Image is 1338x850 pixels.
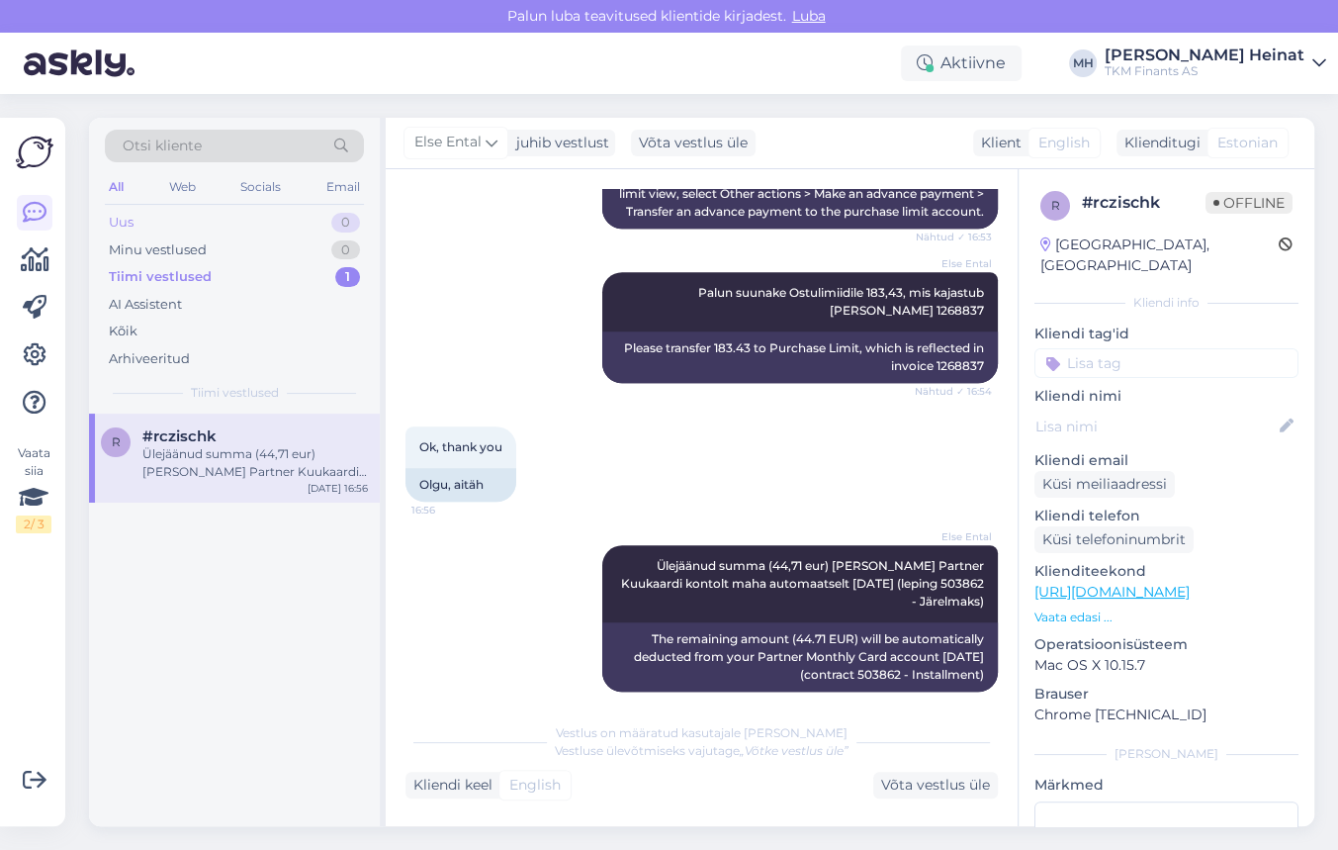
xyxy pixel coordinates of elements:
a: [PERSON_NAME] HeinatTKM Finants AS [1105,47,1326,79]
div: # rczischk [1082,191,1205,215]
div: Web [165,174,200,200]
span: Tiimi vestlused [191,384,279,402]
div: Please transfer 183.43 to Purchase Limit, which is reflected in invoice 1268837 [602,331,998,383]
span: Ülejäänud summa (44,71 eur) [PERSON_NAME] Partner Kuukaardi kontolt maha automaatselt [DATE] (lep... [621,558,987,609]
p: Kliendi telefon [1034,506,1298,526]
div: Võta vestlus üle [631,130,756,156]
div: Kõik [109,322,137,341]
div: Klient [973,133,1022,153]
span: Vestluse ülevõtmiseks vajutage [555,743,848,758]
div: 1 [335,267,360,287]
input: Lisa tag [1034,348,1298,378]
span: Palun suunake Ostulimiidile 183,43, mis kajastub [PERSON_NAME] 1268837 [698,285,987,318]
div: Vaata siia [16,444,51,533]
div: 0 [331,213,360,233]
div: Kliendi info [1034,294,1298,312]
span: #rczischk [142,427,217,445]
span: Estonian [1217,133,1278,153]
div: Uus [109,213,134,233]
p: Chrome [TECHNICAL_ID] [1034,705,1298,725]
span: Luba [786,7,832,25]
p: Mac OS X 10.15.7 [1034,655,1298,676]
img: Askly Logo [16,134,53,171]
span: Else Ental [414,132,482,153]
div: [PERSON_NAME] [1034,745,1298,763]
p: Vaata edasi ... [1034,609,1298,626]
div: TKM Finants AS [1105,63,1304,79]
div: Socials [236,174,285,200]
div: Ülejäänud summa (44,71 eur) [PERSON_NAME] Partner Kuukaardi kontolt maha automaatselt [DATE] (lep... [142,445,368,481]
div: AI Assistent [109,295,182,315]
a: [URL][DOMAIN_NAME] [1034,583,1190,601]
span: Nähtud ✓ 16:56 [916,693,992,708]
p: Kliendi nimi [1034,386,1298,407]
p: Kliendi email [1034,450,1298,471]
div: [PERSON_NAME] Heinat [1105,47,1304,63]
span: 16:56 [411,503,486,518]
div: juhib vestlust [508,133,609,153]
div: MH [1069,49,1097,77]
div: 0 [331,240,360,260]
p: Märkmed [1034,775,1298,796]
span: English [1038,133,1090,153]
div: Aktiivne [901,46,1022,81]
div: [DATE] 16:56 [308,481,368,496]
input: Lisa nimi [1035,416,1276,437]
i: „Võtke vestlus üle” [740,743,848,758]
div: Olgu, aitäh [405,468,516,502]
span: Nähtud ✓ 16:54 [915,384,992,399]
span: Otsi kliente [123,136,202,156]
span: Offline [1205,192,1293,214]
span: r [1051,198,1060,213]
p: Kliendi tag'id [1034,324,1298,344]
div: Email [322,174,364,200]
div: All [105,174,128,200]
div: Minu vestlused [109,240,207,260]
div: Kliendi keel [405,775,492,796]
p: Klienditeekond [1034,561,1298,582]
div: Võta vestlus üle [873,772,998,799]
div: Küsi telefoninumbrit [1034,526,1194,553]
div: Tiimi vestlused [109,267,212,287]
span: Nähtud ✓ 16:53 [916,230,992,244]
span: Ok, thank you [419,439,502,454]
div: The remaining amount (44.71 EUR) will be automatically deducted from your Partner Monthly Card ac... [602,622,998,692]
div: Klienditugi [1116,133,1201,153]
div: [GEOGRAPHIC_DATA], [GEOGRAPHIC_DATA] [1040,235,1279,276]
div: Arhiveeritud [109,349,190,369]
span: Else Ental [918,256,992,271]
p: Operatsioonisüsteem [1034,634,1298,655]
p: Brauser [1034,684,1298,705]
span: Else Ental [918,529,992,544]
span: r [112,434,121,449]
div: 2 / 3 [16,516,51,533]
span: English [509,775,561,796]
span: Vestlus on määratud kasutajale [PERSON_NAME] [556,725,847,740]
div: Küsi meiliaadressi [1034,471,1175,498]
